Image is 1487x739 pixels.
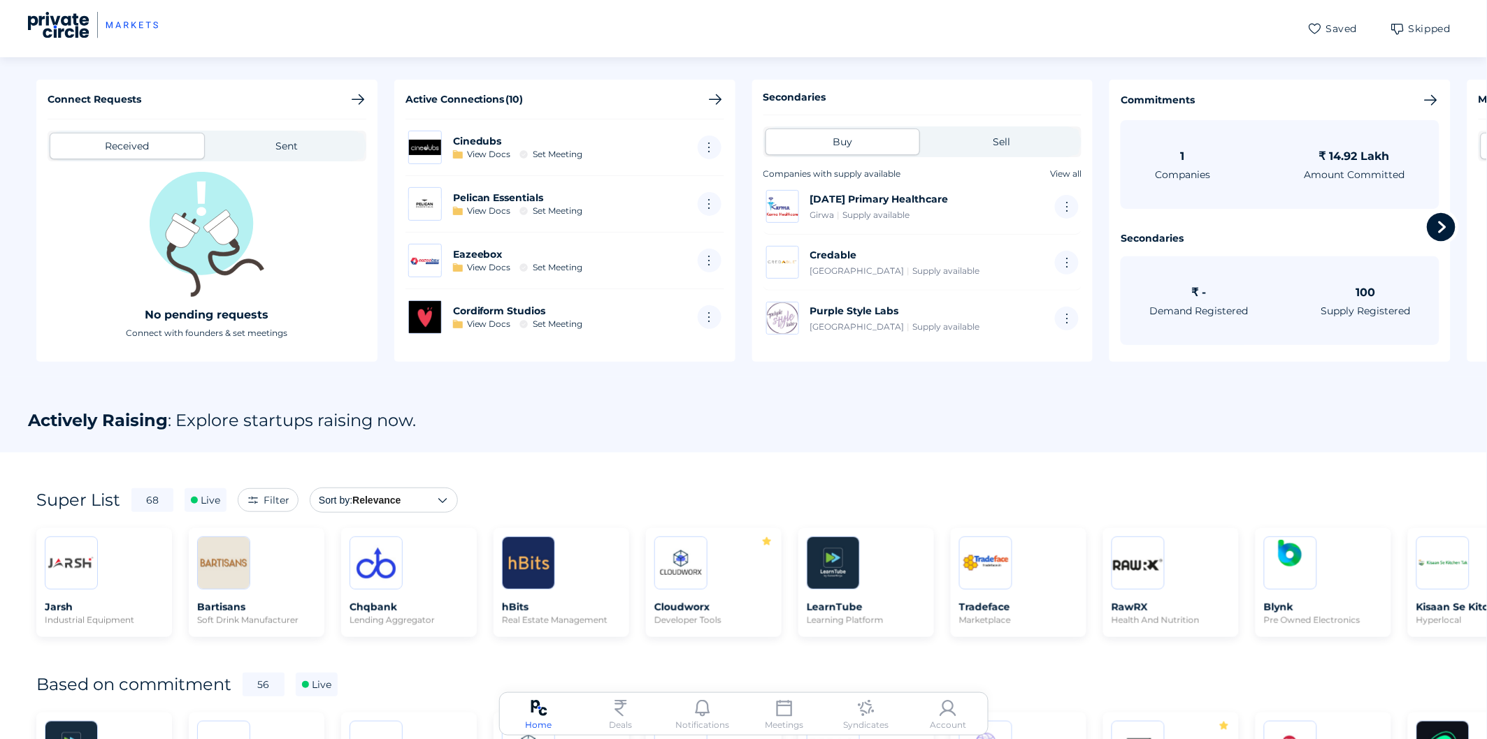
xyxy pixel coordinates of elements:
div: Syndicates [844,718,889,732]
span: pre owned electronics [1264,615,1383,625]
div: Notifications [675,718,729,732]
div: Meetings [766,718,804,732]
img: connect-requests-zero-state.svg [150,172,264,298]
span: soft drink manufacturer [197,615,316,625]
span: [DATE] Primary Healthcare [810,192,1050,206]
div: Home [526,718,552,732]
span: Purple Style Labs [810,304,1050,318]
div: Connect Requests [48,93,141,105]
span: Supply available [843,209,910,221]
span: Jarsh [45,601,164,613]
span: [GEOGRAPHIC_DATA] [810,265,905,277]
span: (10) [506,93,524,105]
img: notifications.svg [694,700,711,717]
div: Cinedubs [453,134,502,148]
span: learning platform [807,615,926,625]
div: Actively Raising [28,410,416,430]
div: Account [930,718,966,732]
div: Buy [833,136,852,148]
div: Deals [609,718,632,732]
span: | [907,265,910,277]
span: [GEOGRAPHIC_DATA] [810,321,905,333]
div: Pelican Essentials [453,191,544,205]
img: 20231123103310592218.PNG [45,537,97,589]
div: View Docs [467,261,511,274]
div: Supply Registered [1321,304,1410,318]
span: health and nutrition [1112,615,1230,625]
div: Set Meeting [533,148,583,161]
img: 20230918172715801531 [807,537,859,589]
div: Cordiform Studios [453,304,546,318]
span: hBits [502,601,621,613]
span: lending aggregator [350,615,468,625]
span: Bartisans [197,601,316,613]
img: secondary-logo [766,246,799,279]
div: View Docs [467,148,511,161]
span: Relevance [352,495,401,506]
div: View Docs [467,205,511,217]
div: View all [1050,168,1082,179]
img: pc-logo.svg [531,700,547,717]
div: Set Meeting [533,205,583,217]
span: Chqbank [350,601,468,613]
div: Set Meeting [533,261,583,274]
img: 20230324151933701079.png [1112,537,1164,589]
div: Demand Registered [1150,304,1249,318]
span: | [907,321,910,333]
div: 56 [243,673,285,696]
img: folder-icon.png [453,320,463,328]
span: Active Connections [405,93,505,105]
span: marketplace [959,615,1078,625]
img: Avatar [409,188,441,220]
span: Filter [264,494,289,506]
img: meetings.svg [776,700,793,717]
div: View Docs [467,318,511,330]
div: Super List [36,486,120,514]
img: currency-inr.svg [612,700,629,717]
img: Avatar [409,244,441,277]
img: syndicates.svg [858,700,875,717]
div: Secondaries [1121,231,1184,245]
span: developer tools [654,615,773,625]
span: Cloudworx [654,601,773,613]
div: No pending requests [145,307,268,323]
span: | [838,209,840,221]
div: Set Meeting [533,318,583,330]
img: 20240719134114592108.PNG [960,537,1012,589]
div: Commitments [1121,93,1195,107]
img: 20230927143415771911.PNG [1417,537,1469,589]
div: Companies [1156,168,1211,182]
div: Secondaries [763,91,1082,115]
div: Sent [275,140,298,152]
img: folder-icon.png [453,150,463,159]
div: Sell [993,136,1011,148]
div: Companies with supply available [763,168,901,179]
img: folder-icon.png [453,207,463,215]
span: Girwa [810,209,835,221]
div: ₹ - [1192,284,1207,301]
img: 20230728100207214654 [198,537,250,589]
div: Received [105,140,149,152]
mat-select-trigger: Sort by: [319,495,352,506]
button: Saved [1300,16,1365,41]
span: Supply available [913,321,980,333]
img: account.svg [940,700,956,717]
span: RawRX [1112,601,1230,613]
span: Skipped [1409,22,1451,36]
button: Skipped [1383,16,1459,41]
div: 1 [1181,148,1185,165]
span: real estate management [502,615,621,625]
img: markets-dashboard-logo.svg [28,12,158,38]
img: Avatar [409,301,441,333]
div: 100 [1356,284,1375,301]
div: Based on commitment [36,671,231,698]
img: folder-icon.png [453,263,463,272]
div: Eazeebox [453,247,503,261]
img: secondary-logo [766,302,799,335]
img: Avatar [409,131,441,163]
div: Amount Committed [1305,168,1405,182]
span: LearnTube [807,601,926,613]
span: Blynk [1264,601,1383,613]
img: 20240227141814098508 [655,537,707,589]
img: 20211011183900634891.jpg [503,537,554,589]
